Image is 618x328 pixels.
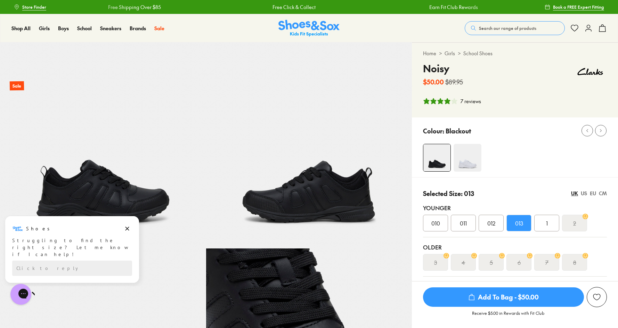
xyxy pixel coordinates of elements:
[14,1,46,13] a: Store Finder
[431,219,440,227] span: 010
[487,219,495,227] span: 012
[545,258,548,266] s: 7
[454,144,481,172] img: 4-475030_1
[546,219,548,227] span: 1
[278,20,340,37] img: SNS_Logo_Responsive.svg
[515,219,523,227] span: 013
[553,4,604,10] span: Book a FREE Expert Fitting
[130,25,146,32] a: Brands
[423,189,474,198] p: Selected Size: 013
[445,50,455,57] a: Girls
[108,3,161,11] a: Free Shipping Over $85
[22,4,46,10] span: Store Finder
[272,3,315,11] a: Free Click & Collect
[206,42,412,248] img: 5-475033_1
[590,190,596,197] div: EU
[423,144,450,171] img: 4-475031_1
[479,25,536,31] span: Search our range of products
[122,9,132,18] button: Dismiss campaign
[423,77,444,87] b: $50.00
[446,126,471,136] p: Blackout
[545,1,604,13] a: Book a FREE Expert Fitting
[423,287,584,307] button: Add To Bag - $50.00
[77,25,92,32] a: School
[423,126,444,136] p: Colour:
[100,25,121,32] a: Sneakers
[581,190,587,197] div: US
[490,258,493,266] s: 5
[12,22,132,43] div: Struggling to find the right size? Let me know if I can help!
[462,258,465,266] s: 4
[573,258,576,266] s: 8
[574,61,607,82] img: Vendor logo
[445,77,463,87] s: $89.95
[573,219,576,227] s: 2
[461,98,481,105] div: 7 reviews
[460,219,467,227] span: 011
[5,8,139,43] div: Message from Shoes. Struggling to find the right size? Let me know if I can help!
[26,10,54,17] h3: Shoes
[472,310,544,322] p: Receive $5.00 in Rewards with Fit Club
[154,25,164,32] a: Sale
[423,61,463,76] h4: Noisy
[10,81,24,91] p: Sale
[429,3,478,11] a: Earn Fit Club Rewards
[423,287,584,307] span: Add To Bag - $50.00
[12,8,23,19] img: Shoes logo
[465,21,565,35] button: Search our range of products
[11,25,31,32] a: Shop All
[58,25,69,32] a: Boys
[278,20,340,37] a: Shoes & Sox
[463,50,493,57] a: School Shoes
[423,98,481,105] button: 4 stars, 7 ratings
[423,204,607,212] div: Younger
[587,287,607,307] button: Add to Wishlist
[423,243,607,251] div: Older
[423,50,607,57] div: > >
[7,281,35,307] iframe: Gorgias live chat messenger
[5,1,139,68] div: Campaign message
[571,190,578,197] div: UK
[518,258,521,266] s: 6
[599,190,607,197] div: CM
[423,50,436,57] a: Home
[39,25,50,32] a: Girls
[12,46,132,61] div: Reply to the campaigns
[434,258,437,266] s: 3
